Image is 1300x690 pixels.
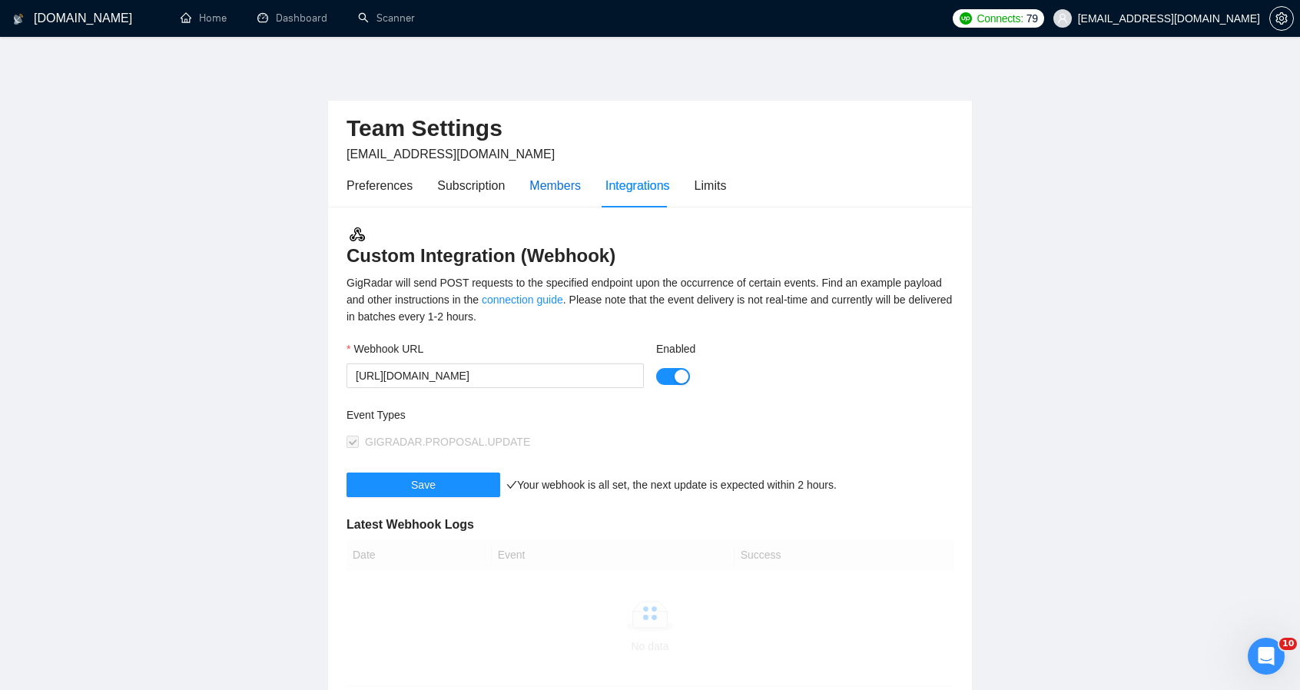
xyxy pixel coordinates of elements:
img: upwork-logo.png [960,12,972,25]
div: Integrations [605,176,670,195]
h5: Latest Webhook Logs [347,516,953,534]
button: setting [1269,6,1294,31]
h2: Team Settings [347,113,953,144]
div: Preferences [347,176,413,195]
span: check [506,479,517,490]
a: dashboardDashboard [257,12,327,25]
span: 79 [1026,10,1038,27]
span: Connects: [977,10,1023,27]
button: Enabled [656,368,690,385]
a: searchScanner [358,12,415,25]
a: setting [1269,12,1294,25]
img: logo [13,7,24,32]
a: homeHome [181,12,227,25]
img: webhook.3a52c8ec.svg [348,225,366,244]
label: Event Types [347,406,406,423]
label: Webhook URL [347,340,423,357]
button: Save [347,473,500,497]
div: GigRadar will send POST requests to the specified endpoint upon the occurrence of certain events.... [347,274,953,325]
span: Your webhook is all set, the next update is expected within 2 hours. [506,479,837,491]
label: Enabled [656,340,695,357]
h3: Custom Integration (Webhook) [347,225,953,268]
span: setting [1270,12,1293,25]
div: Members [529,176,581,195]
span: [EMAIL_ADDRESS][DOMAIN_NAME] [347,148,555,161]
div: Subscription [437,176,505,195]
span: user [1057,13,1068,24]
input: Webhook URL [347,363,644,388]
span: 10 [1279,638,1297,650]
div: Limits [695,176,727,195]
iframe: Intercom live chat [1248,638,1285,675]
span: Save [411,476,436,493]
a: connection guide [482,294,563,306]
span: GIGRADAR.PROPOSAL.UPDATE [365,436,530,448]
